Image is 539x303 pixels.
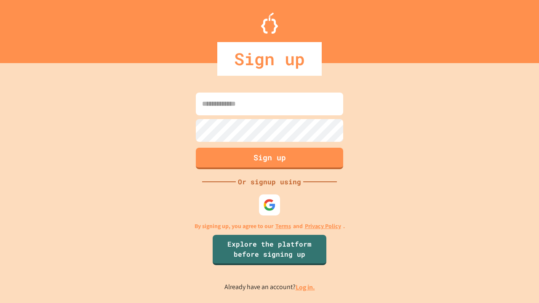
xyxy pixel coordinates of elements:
[261,13,278,34] img: Logo.svg
[213,235,326,265] a: Explore the platform before signing up
[296,283,315,292] a: Log in.
[195,222,345,231] p: By signing up, you agree to our and .
[224,282,315,292] p: Already have an account?
[305,222,341,231] a: Privacy Policy
[196,148,343,169] button: Sign up
[236,177,303,187] div: Or signup using
[217,42,322,76] div: Sign up
[263,199,276,211] img: google-icon.svg
[275,222,291,231] a: Terms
